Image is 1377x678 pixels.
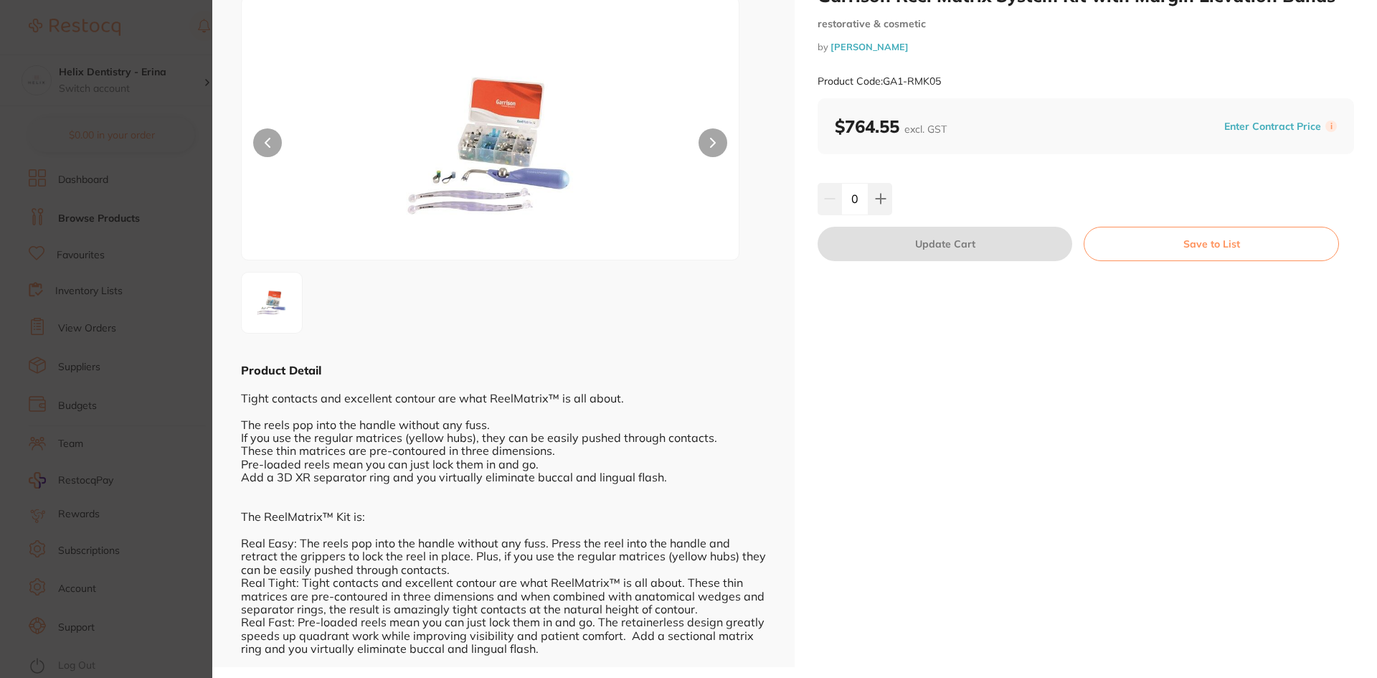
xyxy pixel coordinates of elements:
img: NS5qcGc [246,277,298,329]
a: [PERSON_NAME] [831,41,909,52]
small: Product Code: GA1-RMK05 [818,75,941,88]
label: i [1325,121,1337,132]
button: Update Cart [818,227,1072,261]
b: Product Detail [241,363,321,377]
small: by [818,42,1354,52]
button: Enter Contract Price [1220,120,1325,133]
img: NS5qcGc [341,33,640,260]
button: Save to List [1084,227,1339,261]
div: Tight contacts and excellent contour are what ReelMatrix™ is all about. The reels pop into the ha... [241,378,766,655]
span: excl. GST [904,123,947,136]
b: $764.55 [835,116,947,137]
small: restorative & cosmetic [818,18,1354,30]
